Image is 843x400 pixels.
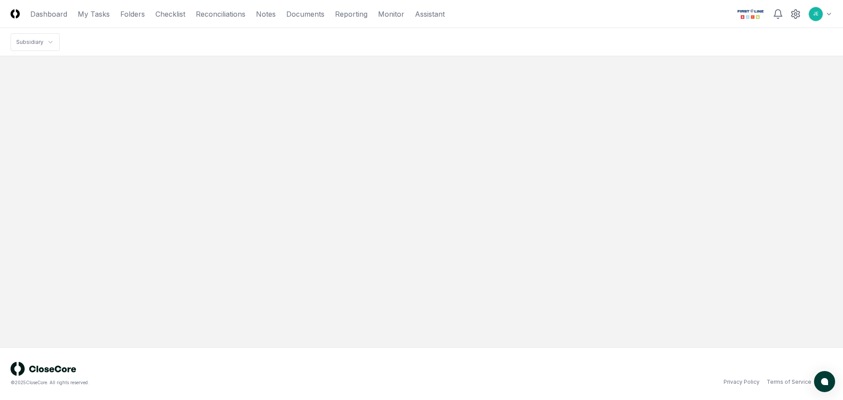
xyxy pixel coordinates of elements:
a: Folders [120,9,145,19]
a: Checklist [155,9,185,19]
nav: breadcrumb [11,33,60,51]
button: JE [808,6,824,22]
a: Monitor [378,9,404,19]
a: Terms of Service [767,378,811,386]
img: First Line Technology logo [735,7,766,21]
a: Documents [286,9,324,19]
a: Reporting [335,9,367,19]
img: logo [11,362,76,376]
a: Reconciliations [196,9,245,19]
a: Notes [256,9,276,19]
a: My Tasks [78,9,110,19]
img: Logo [11,9,20,18]
a: Dashboard [30,9,67,19]
button: atlas-launcher [814,371,835,392]
a: Privacy Policy [724,378,760,386]
div: © 2025 CloseCore. All rights reserved. [11,379,421,386]
span: JE [813,11,818,17]
a: Assistant [415,9,445,19]
div: Subsidiary [16,38,43,46]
